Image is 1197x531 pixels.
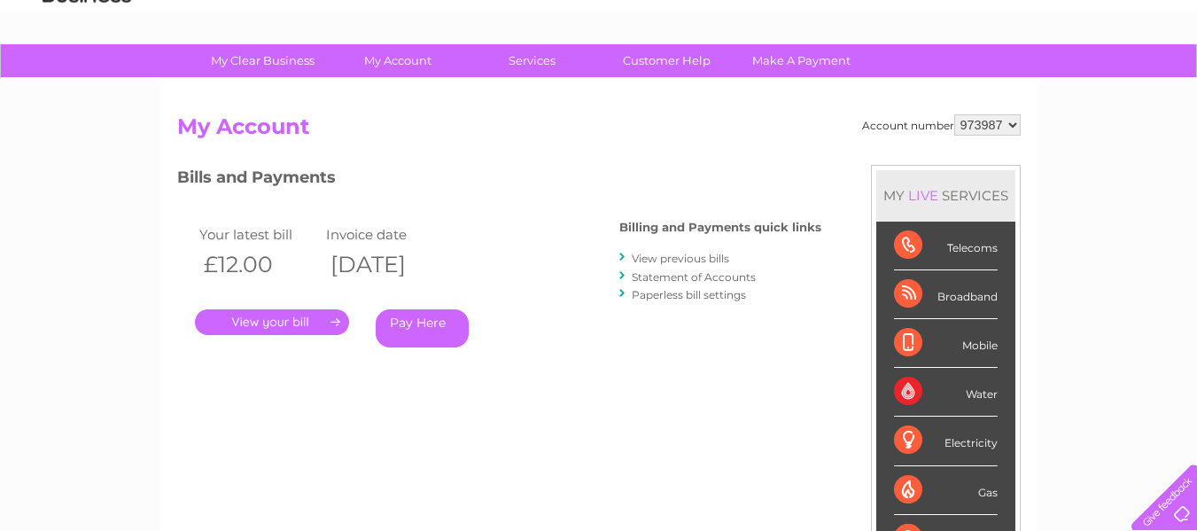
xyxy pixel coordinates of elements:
[594,44,740,77] a: Customer Help
[181,10,1018,86] div: Clear Business is a trading name of Verastar Limited (registered in [GEOGRAPHIC_DATA] No. 3667643...
[905,187,942,204] div: LIVE
[979,75,1032,89] a: Telecoms
[894,319,998,368] div: Mobile
[42,46,132,100] img: logo.png
[894,222,998,270] div: Telecoms
[876,170,1015,221] div: MY SERVICES
[632,270,756,284] a: Statement of Accounts
[177,165,821,196] h3: Bills and Payments
[195,223,323,246] td: Your latest bill
[929,75,968,89] a: Energy
[195,246,323,283] th: £12.00
[885,75,919,89] a: Water
[862,114,1021,136] div: Account number
[728,44,874,77] a: Make A Payment
[324,44,470,77] a: My Account
[376,309,469,347] a: Pay Here
[632,288,746,301] a: Paperless bill settings
[1139,75,1180,89] a: Log out
[459,44,605,77] a: Services
[322,223,449,246] td: Invoice date
[863,9,985,31] a: 0333 014 3131
[632,252,729,265] a: View previous bills
[177,114,1021,148] h2: My Account
[894,368,998,417] div: Water
[1043,75,1069,89] a: Blog
[195,309,349,335] a: .
[894,466,998,515] div: Gas
[894,417,998,465] div: Electricity
[322,246,449,283] th: [DATE]
[619,221,821,234] h4: Billing and Payments quick links
[894,270,998,319] div: Broadband
[1079,75,1123,89] a: Contact
[190,44,336,77] a: My Clear Business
